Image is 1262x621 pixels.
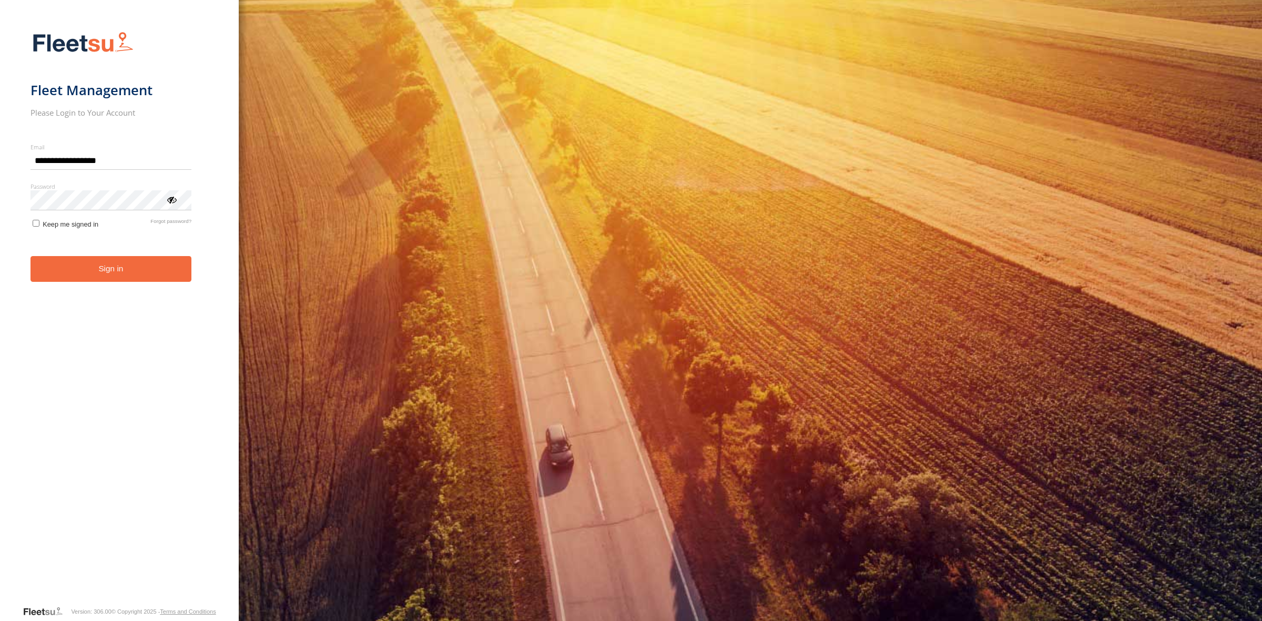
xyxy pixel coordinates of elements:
[160,608,216,615] a: Terms and Conditions
[30,107,192,118] h2: Please Login to Your Account
[30,25,209,605] form: main
[43,220,98,228] span: Keep me signed in
[23,606,71,617] a: Visit our Website
[30,143,192,151] label: Email
[30,29,136,56] img: Fleetsu
[71,608,111,615] div: Version: 306.00
[33,220,39,227] input: Keep me signed in
[166,194,177,205] div: ViewPassword
[30,256,192,282] button: Sign in
[30,182,192,190] label: Password
[30,82,192,99] h1: Fleet Management
[150,218,191,228] a: Forgot password?
[111,608,216,615] div: © Copyright 2025 -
